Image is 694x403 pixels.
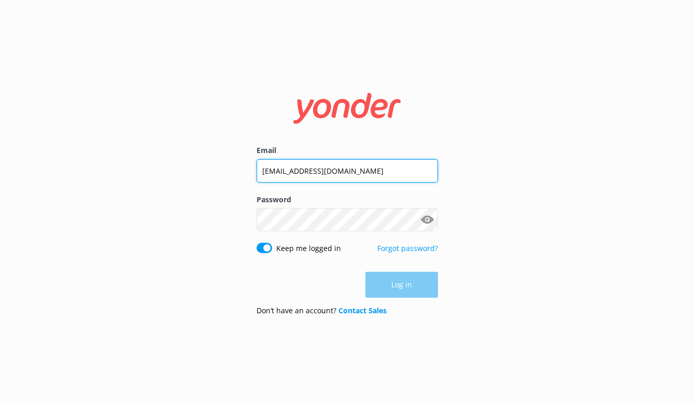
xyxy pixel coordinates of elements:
[338,305,387,315] a: Contact Sales
[377,243,438,253] a: Forgot password?
[257,305,387,316] p: Don’t have an account?
[257,159,438,183] input: user@emailaddress.com
[417,210,438,230] button: Show password
[276,243,341,254] label: Keep me logged in
[257,194,438,205] label: Password
[257,145,438,156] label: Email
